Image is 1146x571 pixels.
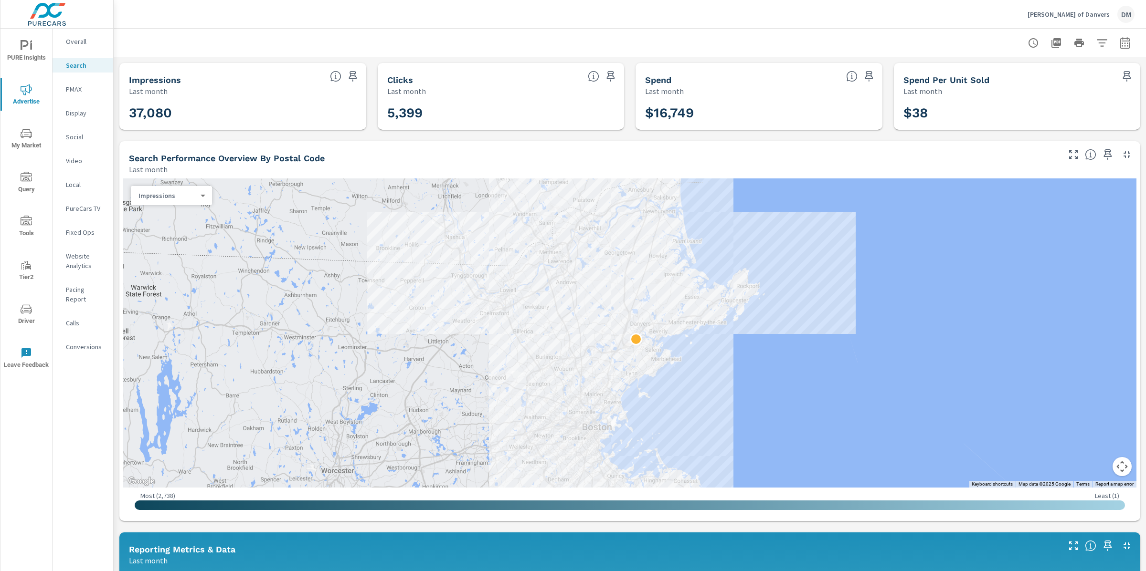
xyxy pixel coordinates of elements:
p: Social [66,132,106,142]
span: Save this to your personalized report [345,69,361,84]
h5: Reporting Metrics & Data [129,544,235,554]
div: Overall [53,34,113,49]
h5: Impressions [129,75,181,85]
h3: 37,080 [129,105,357,121]
p: Least ( 1 ) [1095,491,1119,500]
p: Last month [129,164,168,175]
div: PMAX [53,82,113,96]
span: The number of times an ad was clicked by a consumer. [588,71,599,82]
button: Map camera controls [1113,457,1132,476]
p: Most ( 2,738 ) [140,491,175,500]
div: DM [1117,6,1135,23]
button: Make Fullscreen [1066,538,1081,553]
span: Understand Search performance data by postal code. Individual postal codes can be selected and ex... [1085,149,1096,160]
div: Website Analytics [53,249,113,273]
button: Minimize Widget [1119,147,1135,162]
h5: Search Performance Overview By Postal Code [129,153,325,163]
div: Fixed Ops [53,225,113,239]
span: Tools [3,216,49,239]
p: Display [66,108,106,118]
h5: Clicks [387,75,413,85]
div: Video [53,154,113,168]
img: Google [126,475,157,488]
span: Advertise [3,84,49,107]
button: Apply Filters [1093,33,1112,52]
span: Query [3,172,49,195]
p: PureCars TV [66,204,106,213]
span: The number of times an ad was shown on your behalf. [330,71,341,82]
div: Display [53,106,113,120]
p: Last month [129,555,168,566]
button: Select Date Range [1115,33,1135,52]
div: PureCars TV [53,201,113,216]
button: "Export Report to PDF" [1047,33,1066,52]
p: Search [66,61,106,70]
span: Save this to your personalized report [603,69,618,84]
span: Save this to your personalized report [1119,69,1135,84]
span: Save this to your personalized report [1100,538,1115,553]
p: Last month [129,85,168,97]
span: Driver [3,303,49,327]
h5: Spend [645,75,671,85]
p: Local [66,180,106,189]
p: Video [66,156,106,166]
h3: $16,749 [645,105,873,121]
div: Conversions [53,340,113,354]
p: PMAX [66,84,106,94]
div: Pacing Report [53,282,113,306]
p: Impressions [138,191,197,200]
h3: $38 [903,105,1131,121]
a: Open this area in Google Maps (opens a new window) [126,475,157,488]
p: Calls [66,318,106,328]
p: Last month [903,85,942,97]
div: Search [53,58,113,73]
span: Save this to your personalized report [1100,147,1115,162]
p: Last month [645,85,684,97]
span: Tier2 [3,260,49,283]
span: The amount of money spent on advertising during the period. [846,71,858,82]
span: Understand Search data over time and see how metrics compare to each other. [1085,540,1096,551]
button: Keyboard shortcuts [972,481,1013,488]
span: PURE Insights [3,40,49,63]
a: Terms (opens in new tab) [1076,481,1090,487]
p: Last month [387,85,426,97]
h3: 5,399 [387,105,615,121]
p: [PERSON_NAME] of Danvers [1028,10,1110,19]
button: Minimize Widget [1119,538,1135,553]
div: nav menu [0,29,52,380]
p: Website Analytics [66,251,106,270]
p: Fixed Ops [66,228,106,237]
div: Local [53,177,113,192]
a: Report a map error [1095,481,1134,487]
div: Social [53,130,113,144]
button: Print Report [1070,33,1089,52]
div: Calls [53,316,113,330]
span: My Market [3,128,49,151]
h5: Spend Per Unit Sold [903,75,989,85]
p: Overall [66,37,106,46]
span: Map data ©2025 Google [1019,481,1071,487]
span: Leave Feedback [3,347,49,371]
div: Impressions [131,191,204,200]
p: Pacing Report [66,285,106,304]
button: Make Fullscreen [1066,147,1081,162]
p: Conversions [66,342,106,352]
